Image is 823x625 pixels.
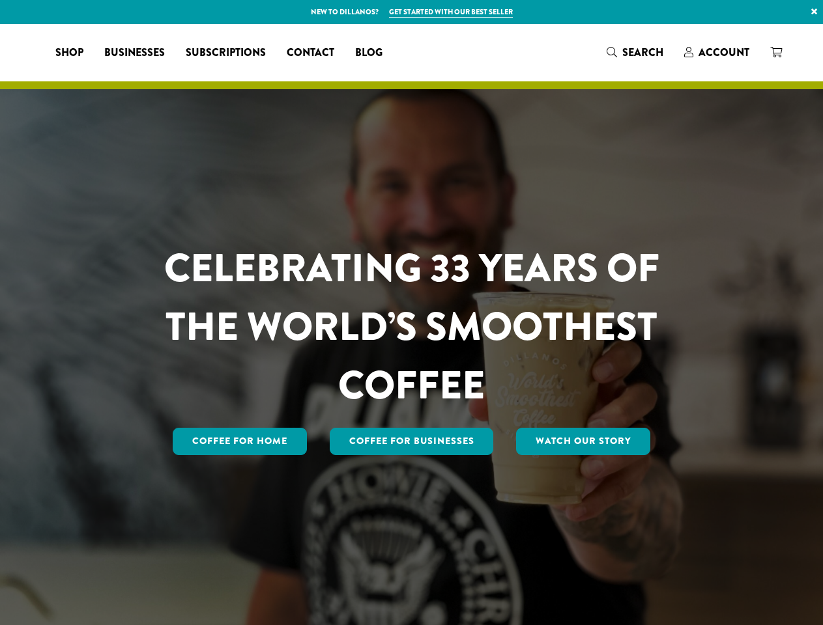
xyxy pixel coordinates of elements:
[330,428,494,455] a: Coffee For Businesses
[622,45,663,60] span: Search
[355,45,383,61] span: Blog
[126,239,698,415] h1: CELEBRATING 33 YEARS OF THE WORLD’S SMOOTHEST COFFEE
[699,45,749,60] span: Account
[186,45,266,61] span: Subscriptions
[104,45,165,61] span: Businesses
[45,42,94,63] a: Shop
[173,428,307,455] a: Coffee for Home
[389,7,513,18] a: Get started with our best seller
[596,42,674,63] a: Search
[516,428,650,455] a: Watch Our Story
[287,45,334,61] span: Contact
[55,45,83,61] span: Shop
